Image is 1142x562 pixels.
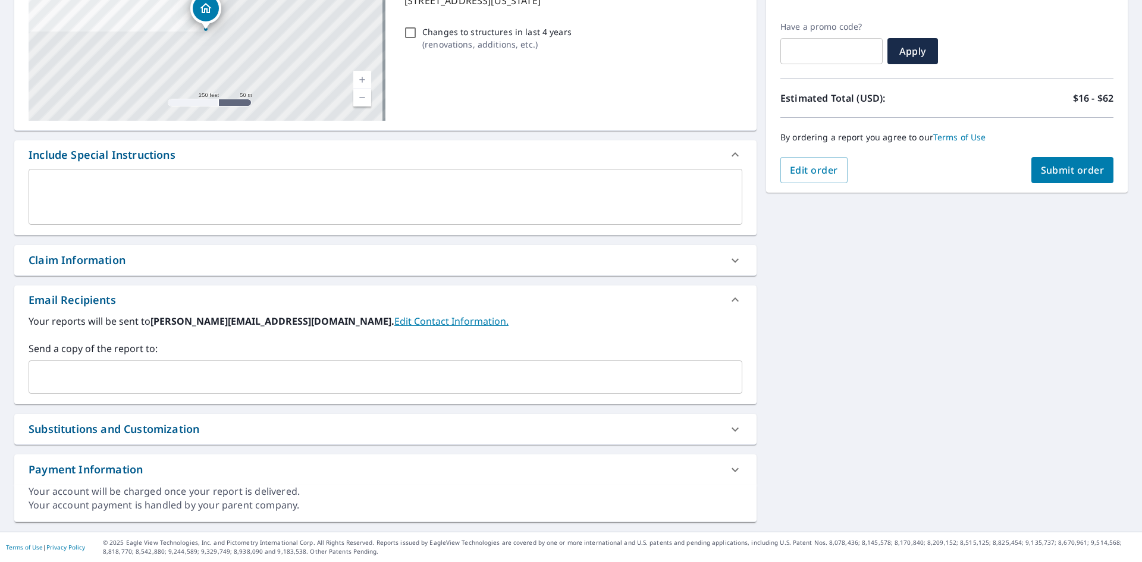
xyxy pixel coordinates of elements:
[29,292,116,308] div: Email Recipients
[897,45,928,58] span: Apply
[46,543,85,551] a: Privacy Policy
[353,89,371,106] a: Current Level 17, Zoom Out
[933,131,986,143] a: Terms of Use
[394,315,509,328] a: EditContactInfo
[422,26,572,38] p: Changes to structures in last 4 years
[790,164,838,177] span: Edit order
[14,454,757,485] div: Payment Information
[780,91,947,105] p: Estimated Total (USD):
[150,315,394,328] b: [PERSON_NAME][EMAIL_ADDRESS][DOMAIN_NAME].
[6,543,43,551] a: Terms of Use
[29,485,742,498] div: Your account will be charged once your report is delivered.
[780,21,883,32] label: Have a promo code?
[780,157,848,183] button: Edit order
[103,538,1136,556] p: © 2025 Eagle View Technologies, Inc. and Pictometry International Corp. All Rights Reserved. Repo...
[29,498,742,512] div: Your account payment is handled by your parent company.
[780,132,1113,143] p: By ordering a report you agree to our
[1031,157,1114,183] button: Submit order
[29,461,143,478] div: Payment Information
[29,147,175,163] div: Include Special Instructions
[29,252,126,268] div: Claim Information
[29,314,742,328] label: Your reports will be sent to
[14,245,757,275] div: Claim Information
[29,421,199,437] div: Substitutions and Customization
[14,414,757,444] div: Substitutions and Customization
[887,38,938,64] button: Apply
[14,140,757,169] div: Include Special Instructions
[14,285,757,314] div: Email Recipients
[1073,91,1113,105] p: $16 - $62
[6,544,85,551] p: |
[1041,164,1105,177] span: Submit order
[422,38,572,51] p: ( renovations, additions, etc. )
[29,341,742,356] label: Send a copy of the report to:
[353,71,371,89] a: Current Level 17, Zoom In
